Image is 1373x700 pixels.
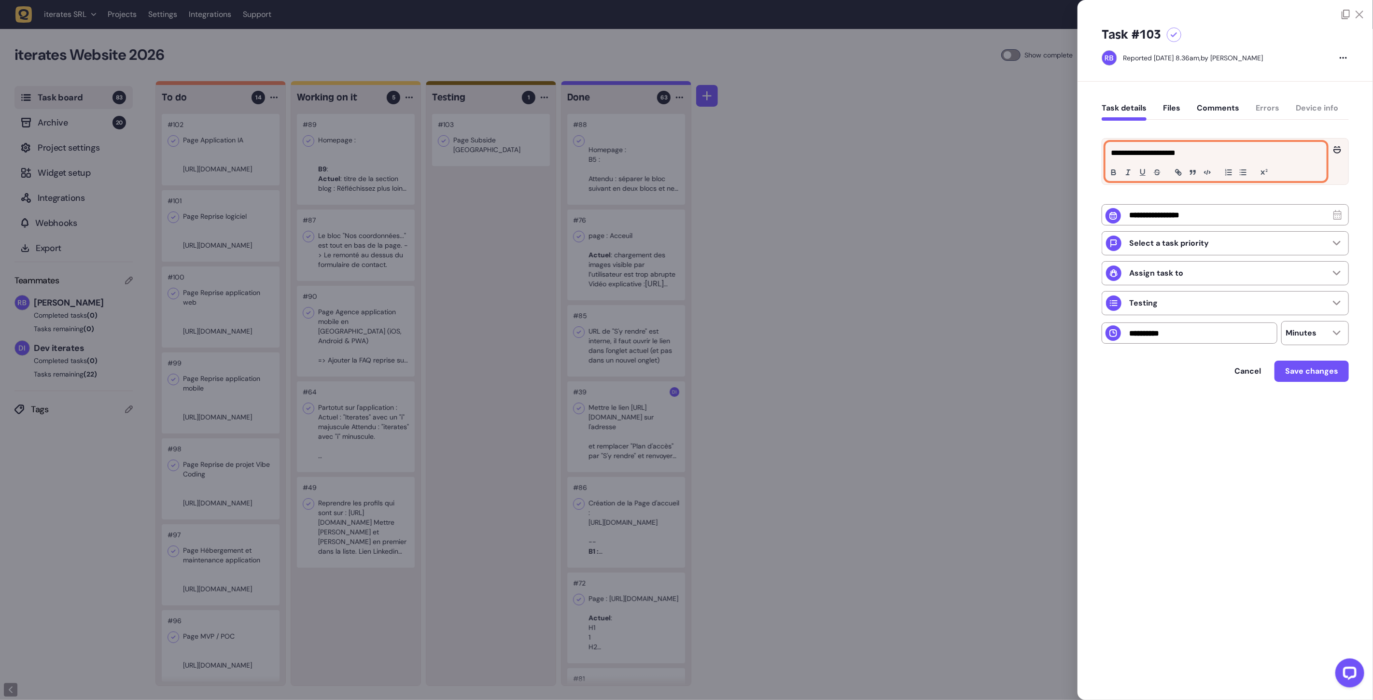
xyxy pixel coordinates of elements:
[1102,51,1117,65] img: Rodolphe Balay
[1163,103,1180,121] button: Files
[1197,103,1239,121] button: Comments
[1123,54,1201,62] div: Reported [DATE] 8.36am,
[1129,238,1209,248] p: Select a task priority
[1286,328,1317,338] p: Minutes
[1234,367,1261,375] span: Cancel
[1102,103,1147,121] button: Task details
[1225,362,1271,381] button: Cancel
[1129,298,1158,308] p: Testing
[1129,268,1183,278] p: Assign task to
[1328,655,1368,695] iframe: LiveChat chat widget
[1123,53,1263,63] div: by [PERSON_NAME]
[1285,367,1338,375] span: Save changes
[1275,361,1349,382] button: Save changes
[1102,27,1161,42] h5: Task #103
